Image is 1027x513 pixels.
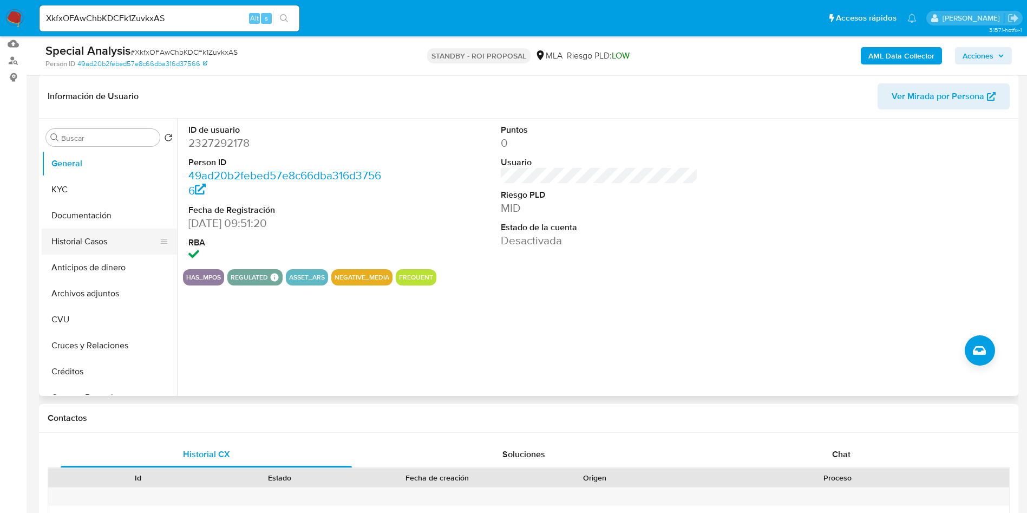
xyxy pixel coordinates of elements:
button: Cuentas Bancarias [42,385,177,411]
dt: Fecha de Registración [188,204,386,216]
h1: Información de Usuario [48,91,139,102]
button: Archivos adjuntos [42,281,177,307]
div: Estado [217,472,343,483]
button: CVU [42,307,177,333]
button: Volver al orden por defecto [164,133,173,145]
button: has_mpos [186,275,221,280]
dt: Estado de la cuenta [501,222,698,233]
a: 49ad20b2febed57e8c66dba316d37566 [188,167,381,198]
div: Fecha de creación [358,472,516,483]
p: STANDBY - ROI PROPOSAL [427,48,531,63]
a: 49ad20b2febed57e8c66dba316d37566 [77,59,207,69]
dd: MID [501,200,698,216]
button: frequent [399,275,433,280]
b: AML Data Collector [868,47,934,64]
button: negative_media [335,275,389,280]
div: Proceso [673,472,1002,483]
span: Historial CX [183,448,230,460]
a: Notificaciones [907,14,917,23]
input: Buscar usuario o caso... [40,11,299,25]
dt: Puntos [501,124,698,136]
span: Alt [250,13,259,23]
dd: Desactivada [501,233,698,248]
span: Acciones [963,47,993,64]
div: MLA [535,50,562,62]
button: Ver Mirada por Persona [878,83,1010,109]
a: Salir [1008,12,1019,24]
dd: [DATE] 09:51:20 [188,216,386,231]
h1: Contactos [48,413,1010,424]
span: Riesgo PLD: [567,50,630,62]
button: asset_ars [289,275,325,280]
button: Acciones [955,47,1012,64]
div: Id [75,472,201,483]
button: AML Data Collector [861,47,942,64]
span: LOW [612,49,630,62]
dd: 0 [501,135,698,151]
button: KYC [42,177,177,203]
span: # XkfxOFAwChbKDCFk1ZuvkxAS [130,47,238,57]
input: Buscar [61,133,155,143]
dt: RBA [188,237,386,249]
dt: Riesgo PLD [501,189,698,201]
span: Chat [832,448,851,460]
button: Créditos [42,359,177,385]
div: Origen [532,472,658,483]
span: s [265,13,268,23]
span: Ver Mirada por Persona [892,83,984,109]
span: Accesos rápidos [836,12,897,24]
button: Cruces y Relaciones [42,333,177,359]
button: search-icon [273,11,295,26]
button: General [42,151,177,177]
button: Documentación [42,203,177,229]
span: 3.157.1-hotfix-1 [989,25,1022,34]
button: Historial Casos [42,229,168,255]
dd: 2327292178 [188,135,386,151]
b: Person ID [45,59,75,69]
dt: Usuario [501,157,698,168]
button: Buscar [50,133,59,142]
button: Anticipos de dinero [42,255,177,281]
span: Soluciones [502,448,545,460]
button: regulated [231,275,268,280]
p: gustavo.deseta@mercadolibre.com [943,13,1004,23]
dt: ID de usuario [188,124,386,136]
dt: Person ID [188,157,386,168]
b: Special Analysis [45,42,130,59]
